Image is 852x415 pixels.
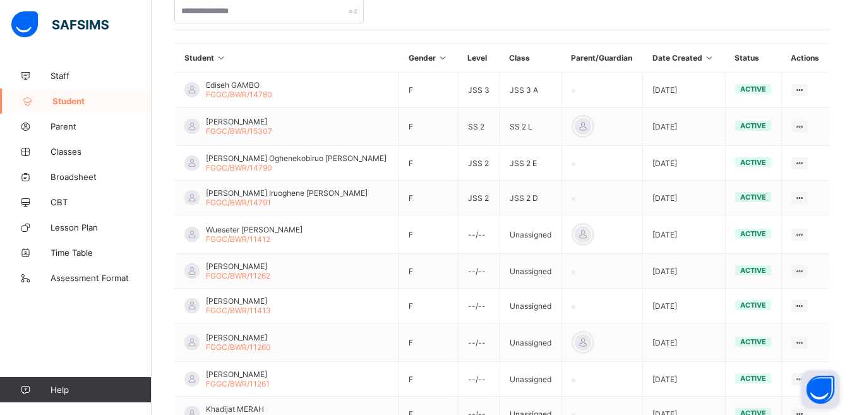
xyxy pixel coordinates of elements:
[458,362,500,397] td: --/--
[458,215,500,254] td: --/--
[51,273,152,283] span: Assessment Format
[51,172,152,182] span: Broadsheet
[399,323,459,362] td: F
[740,337,766,346] span: active
[643,289,725,323] td: [DATE]
[206,188,368,198] span: [PERSON_NAME] Iruoghene [PERSON_NAME]
[500,146,561,181] td: JSS 2 E
[740,193,766,201] span: active
[740,229,766,238] span: active
[643,254,725,289] td: [DATE]
[399,107,459,146] td: F
[458,146,500,181] td: JSS 2
[206,126,272,136] span: FGGC/BWR/15307
[399,254,459,289] td: F
[206,90,272,99] span: FGGC/BWR/14780
[206,306,271,315] span: FGGC/BWR/11413
[51,197,152,207] span: CBT
[458,323,500,362] td: --/--
[206,225,303,234] span: Wueseter [PERSON_NAME]
[643,181,725,215] td: [DATE]
[643,362,725,397] td: [DATE]
[500,215,561,254] td: Unassigned
[500,181,561,215] td: JSS 2 D
[399,362,459,397] td: F
[500,362,561,397] td: Unassigned
[740,266,766,275] span: active
[206,163,272,172] span: FGGC/BWR/14790
[458,73,500,107] td: JSS 3
[500,107,561,146] td: SS 2 L
[399,146,459,181] td: F
[643,215,725,254] td: [DATE]
[206,234,270,244] span: FGGC/BWR/11412
[801,371,839,409] button: Open asap
[206,370,270,379] span: [PERSON_NAME]
[643,44,725,73] th: Date Created
[561,44,642,73] th: Parent/Guardian
[740,301,766,310] span: active
[500,323,561,362] td: Unassigned
[643,323,725,362] td: [DATE]
[51,222,152,232] span: Lesson Plan
[740,374,766,383] span: active
[216,53,227,63] i: Sort in Ascending Order
[399,215,459,254] td: F
[51,147,152,157] span: Classes
[206,153,387,163] span: [PERSON_NAME] Oghenekobiruo [PERSON_NAME]
[500,254,561,289] td: Unassigned
[399,181,459,215] td: F
[399,289,459,323] td: F
[206,262,270,271] span: [PERSON_NAME]
[781,44,829,73] th: Actions
[725,44,781,73] th: Status
[206,379,270,388] span: FGGC/BWR/11261
[438,53,448,63] i: Sort in Ascending Order
[458,44,500,73] th: Level
[206,271,270,280] span: FGGC/BWR/11262
[51,121,152,131] span: Parent
[399,73,459,107] td: F
[500,44,561,73] th: Class
[458,254,500,289] td: --/--
[740,158,766,167] span: active
[206,80,272,90] span: Ediseh GAMBO
[51,71,152,81] span: Staff
[206,296,271,306] span: [PERSON_NAME]
[399,44,459,73] th: Gender
[206,117,272,126] span: [PERSON_NAME]
[643,107,725,146] td: [DATE]
[206,404,270,414] span: Khadijat MERAH
[175,44,399,73] th: Student
[740,121,766,130] span: active
[643,146,725,181] td: [DATE]
[52,96,152,106] span: Student
[500,73,561,107] td: JSS 3 A
[206,342,271,352] span: FGGC/BWR/11260
[704,53,715,63] i: Sort in Ascending Order
[458,107,500,146] td: SS 2
[206,333,271,342] span: [PERSON_NAME]
[500,289,561,323] td: Unassigned
[740,85,766,93] span: active
[458,181,500,215] td: JSS 2
[643,73,725,107] td: [DATE]
[458,289,500,323] td: --/--
[206,198,271,207] span: FGGC/BWR/14791
[51,385,151,395] span: Help
[11,11,109,38] img: safsims
[51,248,152,258] span: Time Table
